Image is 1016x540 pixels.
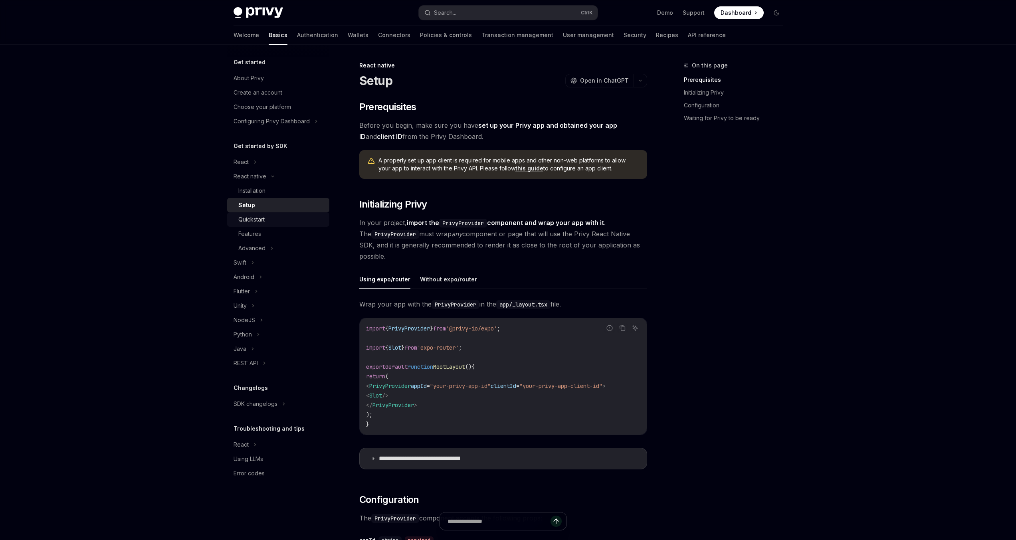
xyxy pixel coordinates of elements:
[721,9,751,17] span: Dashboard
[366,421,369,428] span: }
[238,215,265,224] div: Quickstart
[684,112,789,125] a: Waiting for Privy to be ready
[359,61,647,69] div: React native
[401,344,404,351] span: }
[388,344,401,351] span: Slot
[369,392,382,399] span: Slot
[234,102,291,112] div: Choose your platform
[427,382,430,390] span: =
[434,8,456,18] div: Search...
[382,392,388,399] span: />
[359,101,416,113] span: Prerequisites
[385,344,388,351] span: {
[602,382,606,390] span: >
[234,454,263,464] div: Using LLMs
[359,121,617,141] a: set up your Privy app and obtained your app ID
[227,71,329,85] a: About Privy
[234,440,249,449] div: React
[565,74,634,87] button: Open in ChatGPT
[359,198,427,211] span: Initializing Privy
[359,270,410,289] button: Using expo/router
[411,382,427,390] span: appId
[684,86,789,99] a: Initializing Privy
[359,217,647,262] span: In your project, . The must wrap component or page that will use the Privy React Native SDK, and ...
[377,133,402,141] a: client ID
[366,344,385,351] span: import
[359,73,392,88] h1: Setup
[432,300,479,309] code: PrivyProvider
[227,452,329,466] a: Using LLMs
[234,172,266,181] div: React native
[234,258,246,267] div: Swift
[227,212,329,227] a: Quickstart
[359,299,647,310] span: Wrap your app with the in the file.
[419,6,598,20] button: Search...CtrlK
[234,88,282,97] div: Create an account
[359,120,647,142] span: Before you begin, make sure you have and from the Privy Dashboard.
[385,325,388,332] span: {
[714,6,764,19] a: Dashboard
[580,77,629,85] span: Open in ChatGPT
[234,272,254,282] div: Android
[563,26,614,45] a: User management
[515,165,543,172] a: this guide
[496,300,551,309] code: app/_layout.tsx
[420,26,472,45] a: Policies & controls
[408,363,433,370] span: function
[516,382,519,390] span: =
[683,9,705,17] a: Support
[404,344,417,351] span: from
[234,383,268,393] h5: Changelogs
[234,73,264,83] div: About Privy
[430,382,491,390] span: "your-privy-app-id"
[491,382,516,390] span: clientId
[372,402,414,409] span: PrivyProvider
[234,301,247,311] div: Unity
[366,392,369,399] span: <
[452,230,462,238] em: any
[414,402,417,409] span: >
[227,184,329,198] a: Installation
[551,516,562,527] button: Send message
[684,99,789,112] a: Configuration
[234,7,283,18] img: dark logo
[378,156,639,172] span: A properly set up app client is required for mobile apps and other non-web platforms to allow you...
[234,117,310,126] div: Configuring Privy Dashboard
[385,373,388,380] span: (
[366,382,369,390] span: <
[481,26,553,45] a: Transaction management
[234,287,250,296] div: Flutter
[227,85,329,100] a: Create an account
[234,57,265,67] h5: Get started
[684,73,789,86] a: Prerequisites
[297,26,338,45] a: Authentication
[227,198,329,212] a: Setup
[234,358,258,368] div: REST API
[359,493,419,506] span: Configuration
[366,325,385,332] span: import
[366,402,372,409] span: </
[378,26,410,45] a: Connectors
[366,411,372,418] span: );
[366,373,385,380] span: return
[227,227,329,241] a: Features
[624,26,646,45] a: Security
[630,323,640,333] button: Ask AI
[234,399,277,409] div: SDK changelogs
[519,382,602,390] span: "your-privy-app-client-id"
[692,61,728,70] span: On this page
[369,382,411,390] span: PrivyProvider
[446,325,497,332] span: '@privy-io/expo'
[430,325,433,332] span: }
[407,219,604,227] strong: import the component and wrap your app with it
[657,9,673,17] a: Demo
[227,100,329,114] a: Choose your platform
[617,323,628,333] button: Copy the contents from the code block
[420,270,477,289] button: Without expo/router
[366,363,385,370] span: export
[238,200,255,210] div: Setup
[234,469,265,478] div: Error codes
[417,344,459,351] span: 'expo-router'
[234,157,249,167] div: React
[385,363,408,370] span: default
